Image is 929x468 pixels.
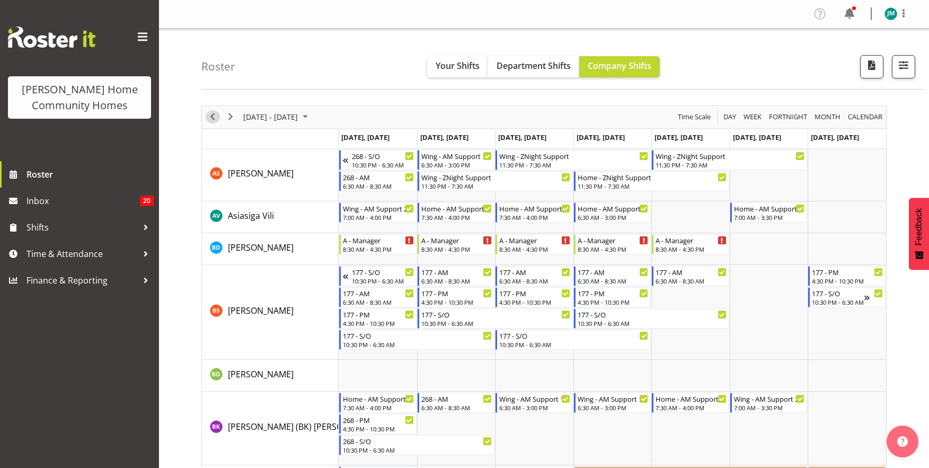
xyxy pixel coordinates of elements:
[574,202,651,223] div: Asiasiga Vili"s event - Home - AM Support 2 Begin From Thursday, October 9, 2025 at 6:30:00 AM GM...
[499,203,570,214] div: Home - AM Support 3
[339,171,417,191] div: Arshdeep Singh"s event - 268 - AM Begin From Monday, October 6, 2025 at 6:30:00 AM GMT+13:00 Ends...
[499,298,570,306] div: 4:30 PM - 10:30 PM
[202,233,339,265] td: Barbara Dunlop resource
[578,309,727,320] div: 177 - S/O
[656,245,727,253] div: 8:30 AM - 4:30 PM
[242,110,313,123] button: October 2025
[722,110,737,123] span: Day
[734,403,805,412] div: 7:00 AM - 3:30 PM
[734,203,805,214] div: Home - AM Support 1
[339,330,494,350] div: Billie Sothern"s event - 177 - S/O Begin From Monday, October 6, 2025 at 10:30:00 PM GMT+13:00 En...
[418,150,495,170] div: Arshdeep Singh"s event - Wing - AM Support 1 Begin From Tuesday, October 7, 2025 at 6:30:00 AM GM...
[421,319,570,328] div: 10:30 PM - 6:30 AM
[812,267,883,277] div: 177 - PM
[884,7,897,20] img: johanna-molina8557.jpg
[343,309,414,320] div: 177 - PM
[421,267,492,277] div: 177 - AM
[421,161,492,169] div: 6:30 AM - 3:00 PM
[421,309,570,320] div: 177 - S/O
[812,277,883,285] div: 4:30 PM - 10:30 PM
[574,171,729,191] div: Arshdeep Singh"s event - Home - ZNight Support Begin From Thursday, October 9, 2025 at 11:30:00 P...
[421,172,570,182] div: Wing - ZNight Support
[578,319,727,328] div: 10:30 PM - 6:30 AM
[202,201,339,233] td: Asiasiga Vili resource
[352,161,414,169] div: 10:30 PM - 6:30 AM
[656,161,804,169] div: 11:30 PM - 7:30 AM
[339,414,417,434] div: Brijesh (BK) Kachhadiya"s event - 268 - PM Begin From Monday, October 6, 2025 at 4:30:00 PM GMT+1...
[652,393,729,413] div: Brijesh (BK) Kachhadiya"s event - Home - AM Support 3 Begin From Friday, October 10, 2025 at 7:30...
[339,266,417,286] div: Billie Sothern"s event - 177 - S/O Begin From Sunday, October 5, 2025 at 10:30:00 PM GMT+13:00 En...
[499,213,570,222] div: 7:30 AM - 4:00 PM
[578,213,649,222] div: 6:30 AM - 3:00 PM
[343,213,414,222] div: 7:00 AM - 4:00 PM
[808,266,886,286] div: Billie Sothern"s event - 177 - PM Begin From Sunday, October 12, 2025 at 4:30:00 PM GMT+13:00 End...
[499,288,570,298] div: 177 - PM
[812,298,864,306] div: 10:30 PM - 6:30 AM
[339,308,417,329] div: Billie Sothern"s event - 177 - PM Begin From Monday, October 6, 2025 at 4:30:00 PM GMT+13:00 Ends...
[420,133,468,142] span: [DATE], [DATE]
[722,110,738,123] button: Timeline Day
[343,425,414,433] div: 4:30 PM - 10:30 PM
[813,110,843,123] button: Timeline Month
[343,203,414,214] div: Wing - AM Support 2
[421,203,492,214] div: Home - AM Support 3
[339,202,417,223] div: Asiasiga Vili"s event - Wing - AM Support 2 Begin From Monday, October 6, 2025 at 7:00:00 AM GMT+...
[578,235,649,245] div: A - Manager
[811,133,859,142] span: [DATE], [DATE]
[418,234,495,254] div: Barbara Dunlop"s event - A - Manager Begin From Tuesday, October 7, 2025 at 8:30:00 AM GMT+13:00 ...
[26,166,154,182] span: Roster
[343,414,414,425] div: 268 - PM
[222,106,240,128] div: next period
[228,368,294,381] a: [PERSON_NAME]
[418,202,495,223] div: Asiasiga Vili"s event - Home - AM Support 3 Begin From Tuesday, October 7, 2025 at 7:30:00 AM GMT...
[202,265,339,360] td: Billie Sothern resource
[578,393,649,404] div: Wing - AM Support 1
[421,288,492,298] div: 177 - PM
[578,182,727,190] div: 11:30 PM - 7:30 AM
[808,287,886,307] div: Billie Sothern"s event - 177 - S/O Begin From Sunday, October 12, 2025 at 10:30:00 PM GMT+13:00 E...
[574,234,651,254] div: Barbara Dunlop"s event - A - Manager Begin From Thursday, October 9, 2025 at 8:30:00 AM GMT+13:00...
[343,235,414,245] div: A - Manager
[499,393,570,404] div: Wing - AM Support 1
[343,403,414,412] div: 7:30 AM - 4:00 PM
[343,436,492,446] div: 268 - S/O
[228,420,379,433] a: [PERSON_NAME] (BK) [PERSON_NAME]
[352,267,414,277] div: 177 - S/O
[421,393,492,404] div: 268 - AM
[742,110,763,123] span: Week
[496,287,573,307] div: Billie Sothern"s event - 177 - PM Begin From Wednesday, October 8, 2025 at 4:30:00 PM GMT+13:00 E...
[656,267,727,277] div: 177 - AM
[656,277,727,285] div: 6:30 AM - 8:30 AM
[427,56,488,77] button: Your Shifts
[499,330,648,341] div: 177 - S/O
[497,60,571,72] span: Department Shifts
[733,133,781,142] span: [DATE], [DATE]
[421,245,492,253] div: 8:30 AM - 4:30 PM
[343,446,492,454] div: 10:30 PM - 6:30 AM
[499,340,648,349] div: 10:30 PM - 6:30 AM
[343,182,414,190] div: 6:30 AM - 8:30 AM
[656,403,727,412] div: 7:30 AM - 4:00 PM
[578,298,649,306] div: 4:30 PM - 10:30 PM
[343,393,414,404] div: Home - AM Support 3
[499,267,570,277] div: 177 - AM
[496,330,651,350] div: Billie Sothern"s event - 177 - S/O Begin From Wednesday, October 8, 2025 at 10:30:00 PM GMT+13:00...
[742,110,764,123] button: Timeline Week
[734,213,805,222] div: 7:00 AM - 3:30 PM
[343,298,414,306] div: 6:30 AM - 8:30 AM
[352,277,414,285] div: 10:30 PM - 6:30 AM
[343,288,414,298] div: 177 - AM
[914,208,924,245] span: Feedback
[339,234,417,254] div: Barbara Dunlop"s event - A - Manager Begin From Monday, October 6, 2025 at 8:30:00 AM GMT+13:00 E...
[418,287,495,307] div: Billie Sothern"s event - 177 - PM Begin From Tuesday, October 7, 2025 at 4:30:00 PM GMT+13:00 End...
[579,56,660,77] button: Company Shifts
[343,340,492,349] div: 10:30 PM - 6:30 AM
[847,110,883,123] span: calendar
[8,27,95,48] img: Rosterit website logo
[421,235,492,245] div: A - Manager
[206,110,220,123] button: Previous
[578,288,649,298] div: 177 - PM
[656,235,727,245] div: A - Manager
[339,393,417,413] div: Brijesh (BK) Kachhadiya"s event - Home - AM Support 3 Begin From Monday, October 6, 2025 at 7:30:...
[19,82,140,113] div: [PERSON_NAME] Home Community Homes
